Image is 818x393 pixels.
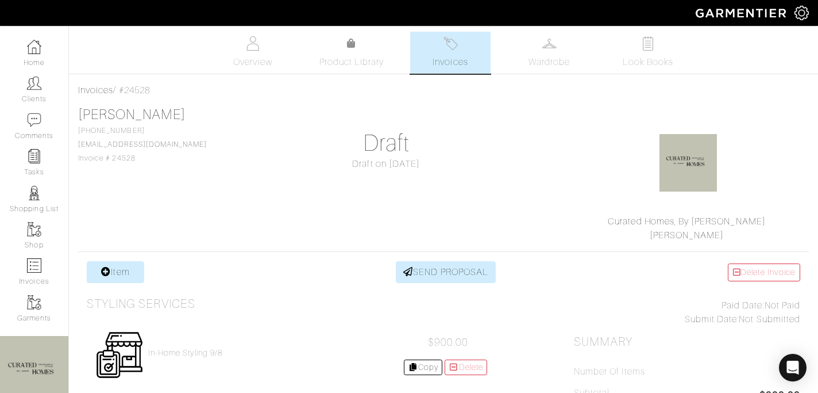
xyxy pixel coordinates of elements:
a: Delete [445,360,487,375]
a: [EMAIL_ADDRESS][DOMAIN_NAME] [78,140,207,148]
span: Wardrobe [528,55,570,69]
img: clients-icon-6bae9207a08558b7cb47a8932f037763ab4055f8c8b6bfacd5dc20c3e0201464.png [27,76,41,90]
h1: Draft [273,129,499,157]
a: Wardrobe [509,32,589,74]
img: gear-icon-white-bd11855cb880d31180b6d7d6211b90ccbf57a29d726f0c71d8c61bd08dd39cc2.png [794,6,809,20]
div: Not Paid Not Submitted [574,299,800,326]
a: Invoices [410,32,491,74]
img: Womens_Service-b2905c8a555b134d70f80a63ccd9711e5cb40bac1cff00c12a43f244cd2c1cd3.png [95,331,144,379]
span: $900.00 [428,337,468,348]
a: Copy [404,360,442,375]
span: Submit Date: [685,314,739,325]
span: Invoices [433,55,468,69]
span: Product Library [319,55,384,69]
span: Look Books [623,55,674,69]
h5: Number of Items [574,367,645,377]
img: wardrobe-487a4870c1b7c33e795ec22d11cfc2ed9d08956e64fb3008fe2437562e282088.svg [542,36,557,51]
span: Overview [233,55,272,69]
div: / #24528 [78,83,809,97]
a: Item [87,261,144,283]
img: f1sLSt6sjhtqviGWfno3z99v.jpg [659,134,717,192]
span: Paid Date: [721,300,765,311]
a: Overview [213,32,293,74]
a: Curated Homes, By [PERSON_NAME] [608,216,766,227]
img: comment-icon-a0a6a9ef722e966f86d9cbdc48e553b5cf19dbc54f86b18d962a5391bc8f6eb6.png [27,113,41,127]
img: garmentier-logo-header-white-b43fb05a5012e4ada735d5af1a66efaba907eab6374d6393d1fbf88cb4ef424d.png [690,3,794,23]
img: reminder-icon-8004d30b9f0a5d33ae49ab947aed9ed385cf756f9e5892f1edd6e32f2345188e.png [27,149,41,163]
a: Look Books [608,32,688,74]
div: Draft on [DATE] [273,157,499,171]
span: [PHONE_NUMBER] Invoice # 24528 [78,127,207,162]
img: orders-icon-0abe47150d42831381b5fb84f609e132dff9fe21cb692f30cb5eec754e2cba89.png [27,258,41,273]
img: todo-9ac3debb85659649dc8f770b8b6100bb5dab4b48dedcbae339e5042a72dfd3cc.svg [641,36,655,51]
a: SEND PROPOSAL [396,261,496,283]
div: Open Intercom Messenger [779,354,807,381]
a: Product Library [311,37,392,69]
a: [PERSON_NAME] [650,230,724,241]
img: basicinfo-40fd8af6dae0f16599ec9e87c0ef1c0a1fdea2edbe929e3d69a839185d80c458.svg [246,36,260,51]
h2: Summary [574,335,800,349]
a: Delete Invoice [728,264,800,281]
img: garments-icon-b7da505a4dc4fd61783c78ac3ca0ef83fa9d6f193b1c9dc38574b1d14d53ca28.png [27,222,41,236]
img: stylists-icon-eb353228a002819b7ec25b43dbf5f0378dd9e0616d9560372ff212230b889e62.png [27,186,41,200]
img: orders-27d20c2124de7fd6de4e0e44c1d41de31381a507db9b33961299e4e07d508b8c.svg [443,36,458,51]
a: [PERSON_NAME] [78,107,186,122]
h3: Styling Services [87,297,195,311]
img: dashboard-icon-dbcd8f5a0b271acd01030246c82b418ddd0df26cd7fceb0bd07c9910d44c42f6.png [27,40,41,54]
a: Invoices [78,85,113,96]
a: In-Home Styling 9/8 [148,348,222,358]
img: garments-icon-b7da505a4dc4fd61783c78ac3ca0ef83fa9d6f193b1c9dc38574b1d14d53ca28.png [27,295,41,310]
